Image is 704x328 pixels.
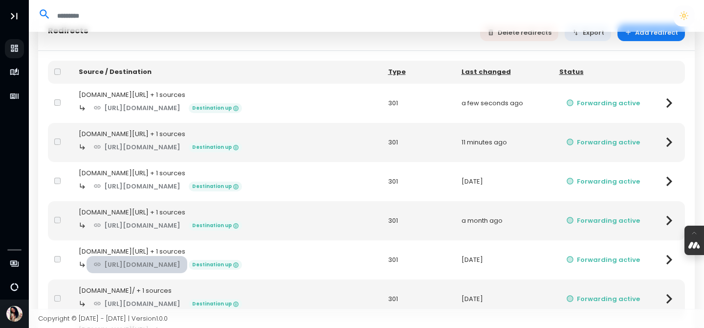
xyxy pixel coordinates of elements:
[87,217,188,234] a: [URL][DOMAIN_NAME]
[87,256,188,273] a: [URL][DOMAIN_NAME]
[79,90,375,100] div: [DOMAIN_NAME][URL] + 1 sources
[559,212,647,229] button: Forwarding active
[189,299,242,309] span: Destination up
[455,84,553,123] td: a few seconds ago
[189,260,242,270] span: Destination up
[455,280,553,319] td: [DATE]
[72,61,382,84] th: Source / Destination
[553,61,654,84] th: Status
[455,162,553,201] td: [DATE]
[559,251,647,268] button: Forwarding active
[87,139,188,156] a: [URL][DOMAIN_NAME]
[48,26,88,36] h5: Redirects
[87,99,188,117] a: [URL][DOMAIN_NAME]
[6,306,22,322] img: Avatar
[189,182,242,191] span: Destination up
[382,162,455,201] td: 301
[5,7,23,25] button: Toggle Aside
[559,134,647,151] button: Forwarding active
[189,142,242,152] span: Destination up
[617,24,685,41] button: Add redirect
[455,201,553,240] td: a month ago
[382,123,455,162] td: 301
[87,178,188,195] a: [URL][DOMAIN_NAME]
[79,129,375,139] div: [DOMAIN_NAME][URL] + 1 sources
[559,173,647,190] button: Forwarding active
[79,286,375,296] div: [DOMAIN_NAME]/ + 1 sources
[38,314,168,323] span: Copyright © [DATE] - [DATE] | Version 1.0.0
[455,240,553,280] td: [DATE]
[382,280,455,319] td: 301
[382,201,455,240] td: 301
[559,290,647,307] button: Forwarding active
[79,168,375,178] div: [DOMAIN_NAME][URL] + 1 sources
[87,295,188,312] a: [URL][DOMAIN_NAME]
[382,84,455,123] td: 301
[382,240,455,280] td: 301
[382,61,455,84] th: Type
[79,247,375,257] div: [DOMAIN_NAME][URL] + 1 sources
[189,221,242,231] span: Destination up
[559,94,647,112] button: Forwarding active
[79,208,375,217] div: [DOMAIN_NAME][URL] + 1 sources
[455,123,553,162] td: 11 minutes ago
[455,61,553,84] th: Last changed
[189,103,242,113] span: Destination up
